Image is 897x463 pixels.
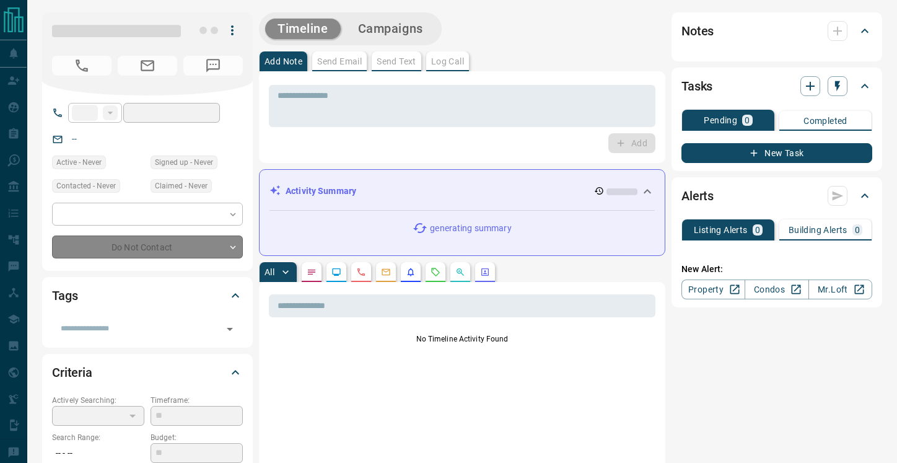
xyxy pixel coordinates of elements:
[52,236,243,258] div: Do Not Contact
[286,185,356,198] p: Activity Summary
[681,143,872,163] button: New Task
[151,432,243,443] p: Budget:
[56,180,116,192] span: Contacted - Never
[269,180,655,203] div: Activity Summary
[118,56,177,76] span: No Email
[221,320,238,338] button: Open
[803,117,847,125] p: Completed
[151,395,243,406] p: Timeframe:
[681,16,872,46] div: Notes
[681,181,872,211] div: Alerts
[52,432,144,443] p: Search Range:
[72,134,77,144] a: --
[52,363,92,382] h2: Criteria
[155,156,213,169] span: Signed up - Never
[681,21,714,41] h2: Notes
[681,76,712,96] h2: Tasks
[704,116,737,125] p: Pending
[681,280,745,299] a: Property
[455,267,465,277] svg: Opportunities
[381,267,391,277] svg: Emails
[56,156,102,169] span: Active - Never
[346,19,435,39] button: Campaigns
[808,280,872,299] a: Mr.Loft
[681,71,872,101] div: Tasks
[855,226,860,234] p: 0
[331,267,341,277] svg: Lead Browsing Activity
[356,267,366,277] svg: Calls
[406,267,416,277] svg: Listing Alerts
[52,286,77,306] h2: Tags
[789,226,847,234] p: Building Alerts
[307,267,317,277] svg: Notes
[694,226,748,234] p: Listing Alerts
[431,267,440,277] svg: Requests
[265,57,302,66] p: Add Note
[681,263,872,276] p: New Alert:
[745,116,750,125] p: 0
[745,280,808,299] a: Condos
[52,358,243,387] div: Criteria
[755,226,760,234] p: 0
[265,19,341,39] button: Timeline
[52,395,144,406] p: Actively Searching:
[155,180,208,192] span: Claimed - Never
[183,56,243,76] span: No Number
[269,333,655,345] p: No Timeline Activity Found
[681,186,714,206] h2: Alerts
[52,56,112,76] span: No Number
[265,268,274,276] p: All
[480,267,490,277] svg: Agent Actions
[52,281,243,311] div: Tags
[430,222,511,235] p: generating summary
